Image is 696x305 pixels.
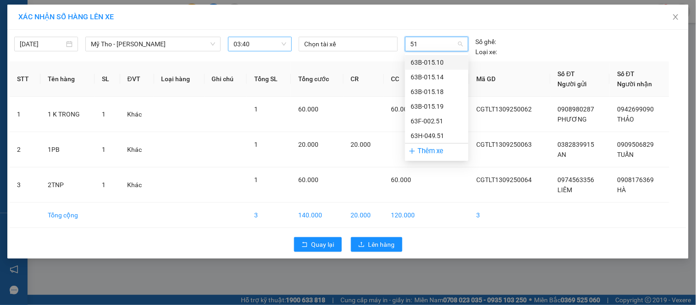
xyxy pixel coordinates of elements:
span: 0942699090 [617,105,654,113]
td: 3 [469,203,551,228]
div: 63B-015.10 [405,55,468,70]
span: HÀ [617,186,626,194]
span: Số ĐT [617,70,635,78]
span: Số ĐT [558,70,575,78]
td: 1 [10,97,40,132]
input: 14/09/2025 [20,39,64,49]
span: 1 [102,181,106,189]
button: rollbackQuay lại [294,237,342,252]
span: THẢO [617,116,634,123]
td: 2TNP [40,167,95,203]
span: Người gửi [558,80,587,88]
span: 0909506829 [617,141,654,148]
th: Loại hàng [154,61,205,97]
td: 120.000 [384,203,429,228]
span: upload [358,241,365,249]
span: Quay lại [312,239,334,250]
th: STT [10,61,40,97]
span: 60.000 [298,176,318,183]
div: 63B-015.18 [405,84,468,99]
span: 20.000 [298,141,318,148]
td: 20.000 [344,203,384,228]
th: Tên hàng [40,61,95,97]
span: TUẤN [617,151,634,158]
div: Thêm xe [405,143,468,159]
span: 20.000 [351,141,371,148]
button: Close [663,5,689,30]
span: 1 [254,176,258,183]
div: 63H-049.51 [405,128,468,143]
th: SL [95,61,120,97]
span: CGTLT1309250062 [477,105,532,113]
td: 1 K TRONG [40,97,95,132]
span: Số ghế: [476,37,496,47]
span: LIÊM [558,186,573,194]
div: 63B-015.14 [411,72,463,82]
span: close [672,13,679,21]
th: ĐVT [120,61,154,97]
td: 1PB [40,132,95,167]
span: 1 [102,111,106,118]
span: AN [558,151,567,158]
span: 0908176369 [617,176,654,183]
button: uploadLên hàng [351,237,402,252]
td: 3 [10,167,40,203]
div: 63F-002.51 [405,114,468,128]
span: 03:40 [234,37,286,51]
span: 60.000 [298,105,318,113]
span: CGTLT1309250064 [477,176,532,183]
div: 63B-015.10 [411,57,463,67]
span: plus [409,148,416,155]
td: Tổng cộng [40,203,95,228]
th: Mã GD [469,61,551,97]
td: 140.000 [291,203,344,228]
span: rollback [301,241,308,249]
div: 63B-015.18 [411,87,463,97]
th: CR [344,61,384,97]
td: 3 [247,203,291,228]
span: CGTLT1309250063 [477,141,532,148]
td: Khác [120,132,154,167]
th: Ghi chú [205,61,247,97]
th: CC [384,61,429,97]
span: PHƯƠNG [558,116,587,123]
span: XÁC NHẬN SỐ HÀNG LÊN XE [18,12,114,21]
th: Tổng cước [291,61,344,97]
div: 63B-015.19 [405,99,468,114]
div: 63F-002.51 [411,116,463,126]
td: Khác [120,97,154,132]
td: Khác [120,167,154,203]
span: 0908980287 [558,105,595,113]
span: down [210,41,216,47]
span: 1 [254,141,258,148]
span: 0382839915 [558,141,595,148]
span: 0974563356 [558,176,595,183]
th: Tổng SL [247,61,291,97]
span: Mỹ Tho - Hồ Chí Minh [91,37,215,51]
span: 1 [102,146,106,153]
span: 60.000 [391,176,412,183]
td: 2 [10,132,40,167]
span: 60.000 [391,105,412,113]
div: 63B-015.19 [411,101,463,111]
span: Lên hàng [368,239,395,250]
span: Người nhận [617,80,652,88]
div: 63B-015.14 [405,70,468,84]
span: 1 [254,105,258,113]
span: Loại xe: [476,47,497,57]
div: 63H-049.51 [411,131,463,141]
